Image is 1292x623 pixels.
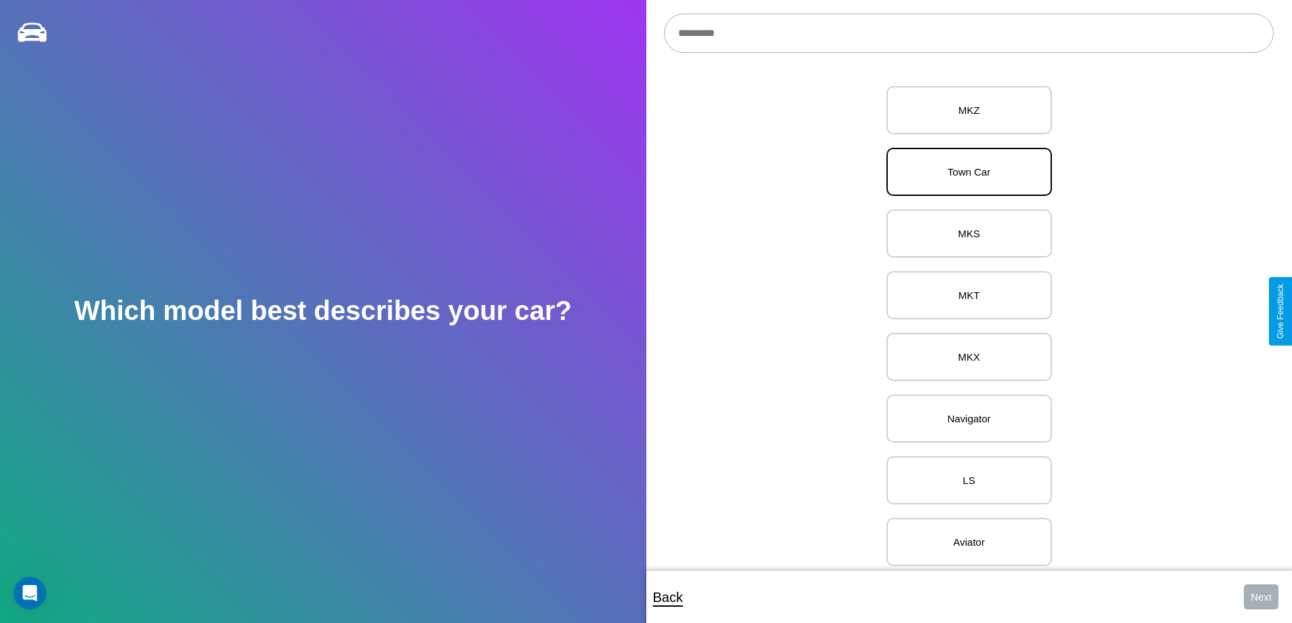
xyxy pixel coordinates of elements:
h2: Which model best describes your car? [74,296,572,326]
p: MKX [901,348,1037,366]
p: Town Car [901,163,1037,181]
p: Navigator [901,409,1037,428]
p: LS [901,471,1037,489]
p: Back [653,585,683,609]
p: MKZ [901,101,1037,119]
p: MKS [901,224,1037,243]
p: MKT [901,286,1037,304]
button: Next [1244,584,1278,609]
div: Give Feedback [1276,284,1285,339]
p: Aviator [901,533,1037,551]
iframe: Intercom live chat [14,577,46,609]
